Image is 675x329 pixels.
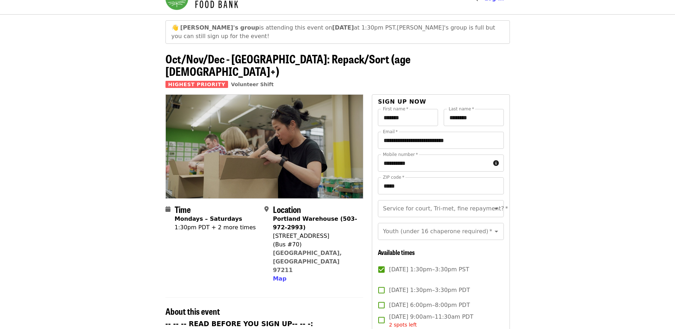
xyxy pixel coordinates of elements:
[264,206,269,213] i: map-marker-alt icon
[389,286,470,294] span: [DATE] 1:30pm–3:30pm PDT
[231,82,274,87] a: Volunteer Shift
[332,24,354,31] strong: [DATE]
[449,107,474,111] label: Last name
[378,247,415,257] span: Available times
[383,130,398,134] label: Email
[172,24,179,31] span: waving emoji
[383,175,404,179] label: ZIP code
[378,132,503,149] input: Email
[383,107,408,111] label: First name
[378,155,490,172] input: Mobile number
[378,98,426,105] span: Sign up now
[175,215,242,222] strong: Mondays – Saturdays
[166,95,363,198] img: Oct/Nov/Dec - Portland: Repack/Sort (age 8+) organized by Oregon Food Bank
[273,232,358,240] div: [STREET_ADDRESS]
[378,177,503,194] input: ZIP code
[165,320,313,328] strong: -- -- -- READ BEFORE YOU SIGN UP-- -- -:
[180,24,259,31] strong: [PERSON_NAME]'s group
[389,301,470,309] span: [DATE] 6:00pm–8:00pm PDT
[273,215,357,231] strong: Portland Warehouse (503-972-2993)
[165,305,220,317] span: About this event
[175,223,256,232] div: 1:30pm PDT + 2 more times
[383,152,418,157] label: Mobile number
[389,265,469,274] span: [DATE] 1:30pm–3:30pm PST
[172,24,495,40] span: [PERSON_NAME]'s group is full but you can still sign up for the event!
[180,24,397,31] span: is attending this event on at 1:30pm PST.
[165,50,411,79] span: Oct/Nov/Dec - [GEOGRAPHIC_DATA]: Repack/Sort (age [DEMOGRAPHIC_DATA]+)
[165,81,228,88] span: Highest Priority
[273,240,358,249] div: (Bus #70)
[491,226,501,236] button: Open
[175,203,191,215] span: Time
[493,160,499,167] i: circle-info icon
[378,109,438,126] input: First name
[273,250,342,273] a: [GEOGRAPHIC_DATA], [GEOGRAPHIC_DATA] 97211
[273,275,286,283] button: Map
[273,275,286,282] span: Map
[491,204,501,214] button: Open
[165,206,170,213] i: calendar icon
[444,109,504,126] input: Last name
[273,203,301,215] span: Location
[389,322,417,328] span: 2 spots left
[389,313,473,329] span: [DATE] 9:00am–11:30am PDT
